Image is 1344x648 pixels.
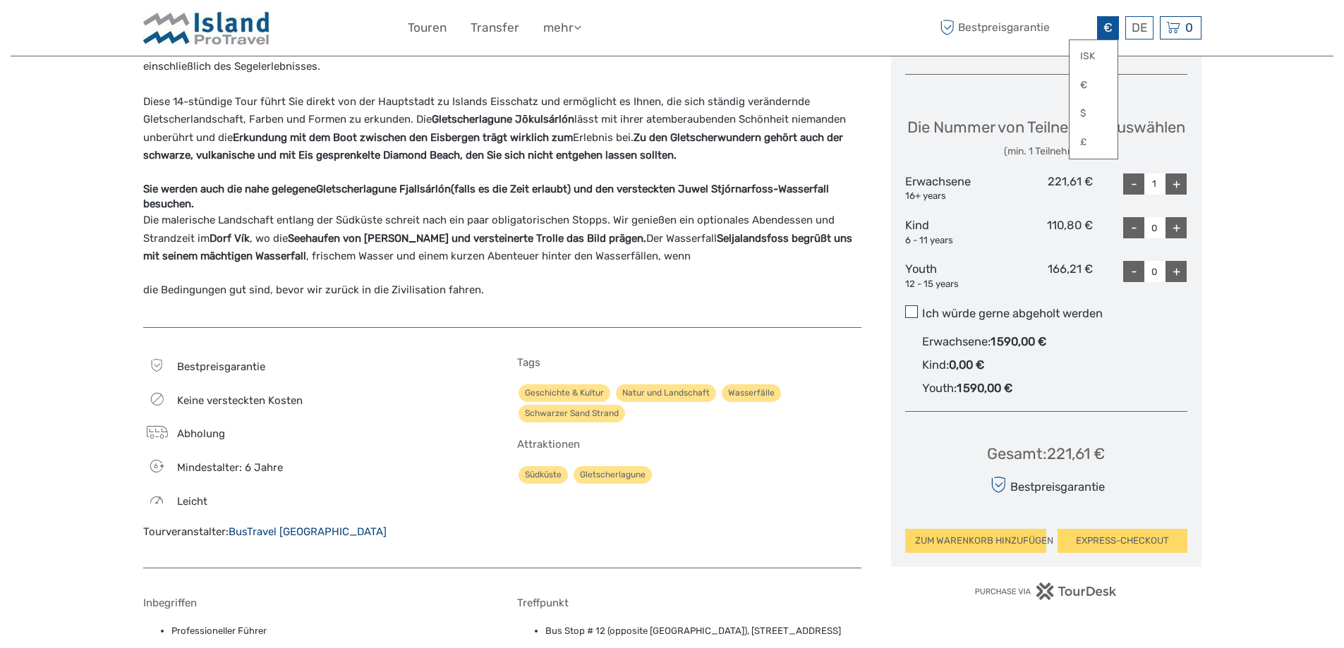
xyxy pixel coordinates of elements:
div: 166,21 € [999,261,1093,291]
a: mehr [543,18,581,38]
div: - [1123,217,1144,238]
span: 1 590,00 € [991,335,1046,348]
span: Erwachsene : [922,335,991,348]
div: Die Nummer von Teilnehmer auswählen [907,116,1185,158]
div: Tourveranstalter: [143,525,488,539]
span: Keine versteckten Kosten [177,394,303,407]
span: Bestpreisgarantie [937,16,1094,39]
button: EXPRESS-CHECKOUT [1058,529,1187,553]
div: + [1166,217,1187,238]
p: We're away right now. Please check back later! [20,25,159,36]
a: Touren [408,18,447,38]
span: Bestpreisgarantie [177,360,265,373]
span: 1 590,00 € [957,381,1012,395]
div: Bestpreisgarantie [987,472,1105,497]
span: Abholung [177,427,225,440]
a: Transfer [471,18,519,38]
button: Open LiveChat chat widget [162,22,179,39]
h5: Inbegriffen [143,597,488,609]
strong: Seehaufen von [PERSON_NAME] und versteinerte Trolle das Bild prägen. [288,232,646,245]
div: (min. 1 Teilnehmer) [907,145,1185,159]
a: £ [1070,130,1118,155]
img: PurchaseViaTourDesk.png [974,582,1118,600]
div: 16+ years [905,190,999,203]
a: Gletscherlagune [574,466,652,484]
div: Youth [905,261,999,291]
div: - [1123,261,1144,282]
li: Professioneller Führer [171,623,488,639]
span: 0,00 € [949,358,984,372]
h5: Attraktionen [517,438,861,451]
a: ISK [1070,44,1118,69]
span: € [1103,20,1113,35]
strong: Dorf Vík [210,232,250,245]
div: 110,80 € [999,217,1093,247]
strong: Sie werden auch die nahe gelegene (falls es die Zeit erlaubt) und den versteckten Juwel Stjórnarf... [143,183,829,210]
div: 12 - 15 years [905,278,999,291]
a: Wasserfälle [722,384,781,402]
span: Mindestalter: 6 Jahre [177,461,283,474]
div: DE [1125,16,1154,39]
div: 221,61 € [999,173,1093,203]
div: + [1166,173,1187,195]
a: Schwarzer Sand Strand [519,405,625,422]
li: Bus Stop # 12 (opposite [GEOGRAPHIC_DATA]), [STREET_ADDRESS] [545,623,861,639]
label: Ich würde gerne abgeholt werden [905,305,1187,322]
div: + [1166,261,1187,282]
span: Youth : [922,381,957,395]
span: leicht [177,495,207,508]
a: $ [1070,101,1118,126]
h5: Tags [517,356,861,369]
span: Kind : [922,358,949,372]
img: Iceland ProTravel [143,11,270,45]
a: Südküste [519,466,568,484]
h5: Treffpunkt [517,597,861,609]
a: € [1070,73,1118,98]
a: Geschichte & Kultur [519,384,610,402]
div: 6 - 11 years [905,234,999,247]
div: die Bedingungen gut sind, bevor wir zurück in die Zivilisation fahren. [143,40,861,313]
div: Erwachsene [905,173,999,203]
a: Natur und Landschaft [616,384,716,402]
div: - [1123,173,1144,195]
button: ZUM WARENKORB HINZUFÜGEN [905,529,1046,553]
strong: Gletscherlagune Jökulsárlón [432,113,574,126]
div: Kind [905,217,999,247]
p: Die malerische Landschaft entlang der Südküste schreit nach ein paar obligatorischen Stopps. Wir ... [143,212,861,266]
a: BusTravel [GEOGRAPHIC_DATA] [229,525,387,538]
span: 6 [145,461,166,471]
p: Begeben Sie sich mit uns auf eine Gletschermission und segeln Sie zwischen den Eisbergen auf unse... [143,40,861,76]
strong: Gletscherlagune Fjallsárlón [316,183,451,195]
span: 0 [1183,20,1195,35]
strong: Erkundung mit dem Boot zwischen den Eisbergen trägt wirklich zum [233,131,573,144]
div: Gesamt : 221,61 € [987,443,1105,465]
p: Diese 14-stündige Tour führt Sie direkt von der Hauptstadt zu Islands Eisschatz und ermöglicht es... [143,93,861,165]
